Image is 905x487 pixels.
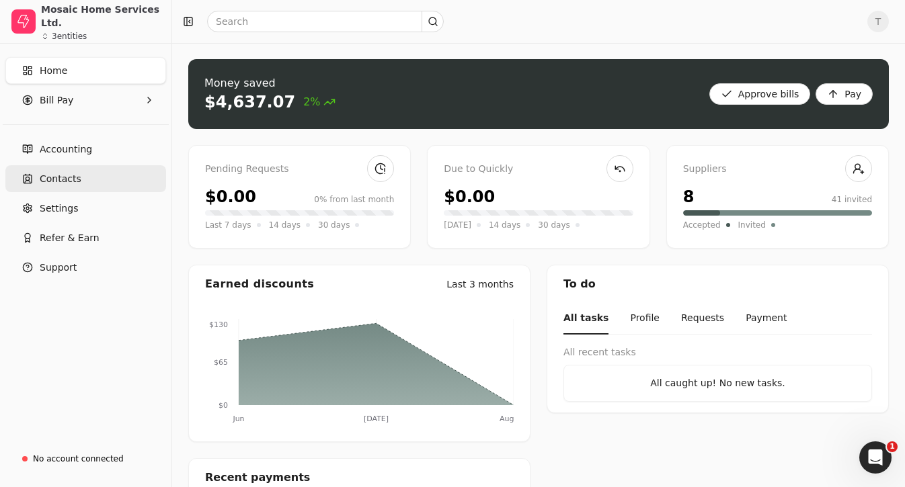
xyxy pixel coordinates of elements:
[681,303,724,335] button: Requests
[563,345,872,359] div: All recent tasks
[630,303,660,335] button: Profile
[575,376,861,390] div: All caught up! No new tasks.
[209,320,228,329] tspan: $130
[40,261,77,275] span: Support
[214,358,228,367] tspan: $65
[232,414,244,423] tspan: Jun
[269,218,301,232] span: 14 days
[816,83,873,105] button: Pay
[205,162,394,177] div: Pending Requests
[205,185,256,209] div: $0.00
[207,11,444,32] input: Search
[204,75,336,91] div: Money saved
[33,453,124,465] div: No account connected
[446,277,514,292] div: Last 3 months
[5,447,166,471] a: No account connected
[683,185,695,209] div: 8
[5,165,166,192] a: Contacts
[318,218,350,232] span: 30 days
[5,254,166,281] button: Support
[40,231,100,245] span: Refer & Earn
[746,303,787,335] button: Payment
[205,276,314,292] div: Earned discounts
[547,265,888,303] div: To do
[563,303,608,335] button: All tasks
[683,218,721,232] span: Accepted
[887,441,898,452] span: 1
[538,218,569,232] span: 30 days
[40,202,78,216] span: Settings
[444,162,633,177] div: Due to Quickly
[303,94,335,110] span: 2%
[832,193,872,206] div: 41 invited
[5,136,166,163] a: Accounting
[40,64,67,78] span: Home
[489,218,520,232] span: 14 days
[5,195,166,222] a: Settings
[52,32,87,40] div: 3 entities
[500,414,514,423] tspan: Aug
[5,224,166,251] button: Refer & Earn
[5,57,166,84] a: Home
[40,93,73,107] span: Bill Pay
[205,218,251,232] span: Last 7 days
[867,11,889,32] button: T
[41,3,160,30] div: Mosaic Home Services Ltd.
[219,401,228,410] tspan: $0
[683,162,872,177] div: Suppliers
[444,218,471,232] span: [DATE]
[709,83,811,105] button: Approve bills
[364,414,389,423] tspan: [DATE]
[40,142,92,157] span: Accounting
[444,185,495,209] div: $0.00
[5,87,166,114] button: Bill Pay
[738,218,766,232] span: Invited
[314,193,394,206] div: 0% from last month
[40,172,81,186] span: Contacts
[859,441,892,474] iframe: Intercom live chat
[204,91,295,113] div: $4,637.07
